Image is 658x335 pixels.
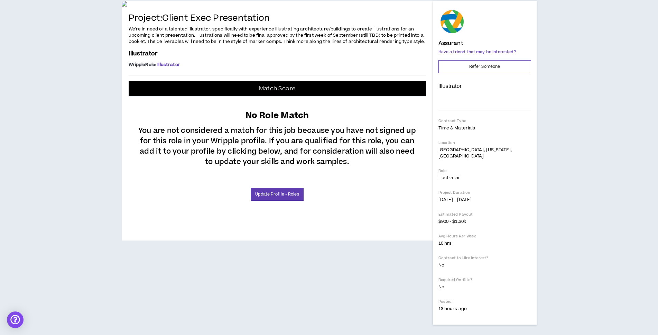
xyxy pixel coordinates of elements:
h4: Assurant [438,40,463,46]
p: Avg Hours Per Week [438,234,531,239]
span: Illustrator [129,49,158,58]
p: No Role Match [245,106,309,122]
p: Role [438,168,531,173]
p: Illustrator [438,83,531,90]
button: Refer Someone [438,60,531,73]
img: E3nMegj7VOkr9yFb8sh2Aa9kD4zGnzc7IYamkKdw.jpg [122,1,433,7]
p: Match Score [259,85,295,92]
p: No [438,262,531,268]
p: You are not considered a match for this job because you have not signed up for this role in your ... [136,121,419,167]
p: 13 hours ago [438,306,531,312]
p: Project Duration [438,190,531,195]
p: Contract to Hire Interest? [438,255,531,261]
p: Contract Type [438,118,531,124]
p: $900 - $1.30k [438,218,531,225]
p: Location [438,140,531,145]
p: Estimated Payout [438,212,531,217]
p: No [438,284,531,290]
span: Illustrator [438,175,460,181]
a: Update Profile - Roles [251,188,303,201]
p: Time & Materials [438,125,531,131]
p: Posted [438,299,531,304]
p: [GEOGRAPHIC_DATA], [US_STATE], [GEOGRAPHIC_DATA] [438,147,531,159]
p: [DATE] - [DATE] [438,197,531,203]
span: We're in need of a talented illustrator, specifically with experience illustrating architecture/b... [129,26,425,45]
p: Required On-Site? [438,277,531,282]
p: 10 hrs [438,240,531,246]
span: Wripple Role : [129,62,157,68]
div: Open Intercom Messenger [7,311,24,328]
span: Illustrator [157,62,180,68]
p: Have a friend that may be interested? [438,49,531,55]
h4: Project: Client Exec Presentation [129,13,426,24]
